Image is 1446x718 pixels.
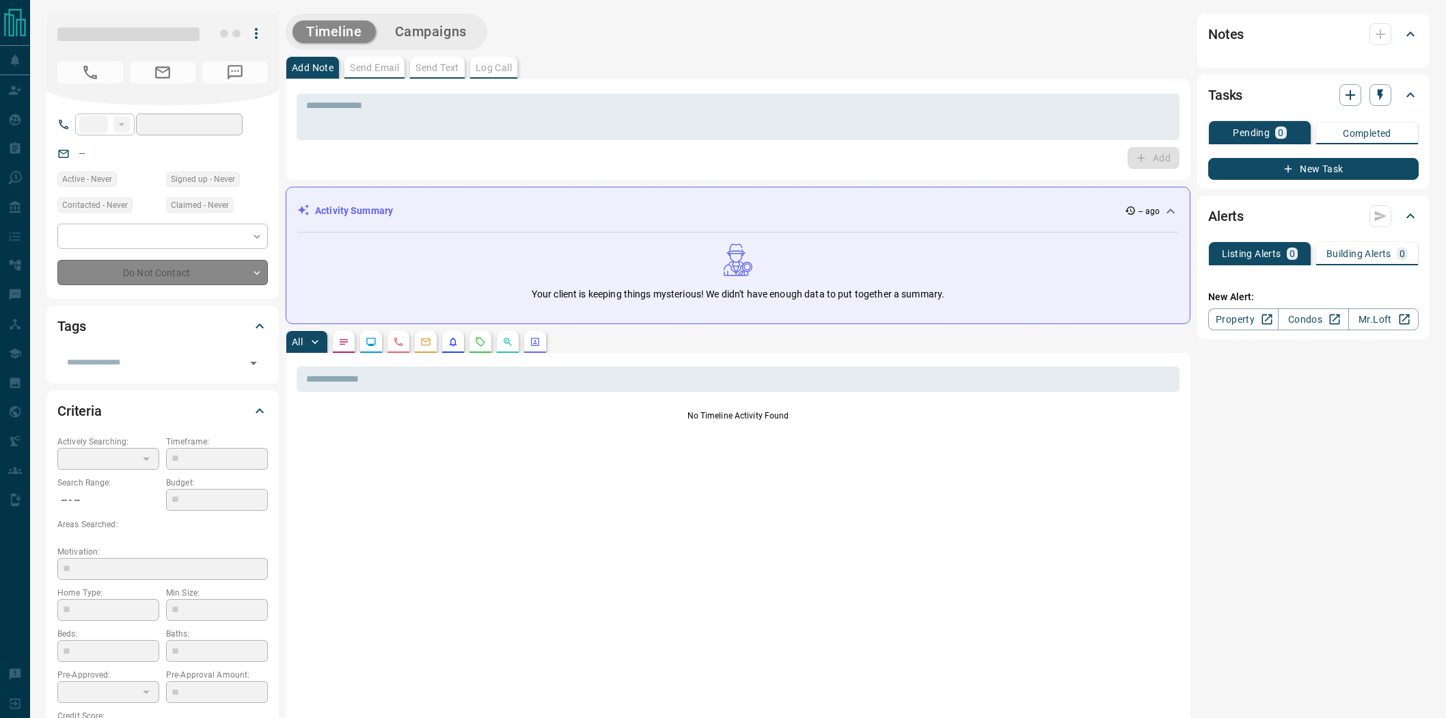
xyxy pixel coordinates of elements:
p: 0 [1290,249,1295,258]
span: No Number [202,62,268,83]
p: -- ago [1138,205,1160,217]
p: 0 [1278,128,1283,137]
p: All [292,337,303,347]
span: Active - Never [62,172,112,186]
p: Beds: [57,628,159,640]
p: Pre-Approval Amount: [166,669,268,681]
p: Pending [1233,128,1270,137]
span: No Email [130,62,195,83]
a: Property [1208,308,1279,330]
p: No Timeline Activity Found [297,410,1179,422]
p: Budget: [166,477,268,489]
p: Pre-Approved: [57,669,159,681]
p: Home Type: [57,587,159,599]
div: Alerts [1208,200,1419,232]
div: Tags [57,310,268,343]
h2: Tasks [1208,84,1242,106]
button: Timeline [292,21,376,43]
button: Campaigns [381,21,480,43]
span: Contacted - Never [62,198,128,212]
div: Activity Summary-- ago [297,198,1179,224]
p: Building Alerts [1326,249,1391,258]
p: Motivation: [57,546,268,558]
a: Condos [1278,308,1348,330]
svg: Calls [393,336,404,347]
p: Add Note [292,63,333,72]
h2: Tags [57,315,85,337]
div: Criteria [57,395,268,427]
svg: Agent Actions [530,336,541,347]
span: Claimed - Never [171,198,229,212]
p: New Alert: [1208,290,1419,304]
a: -- [79,148,85,159]
div: Notes [1208,18,1419,51]
svg: Listing Alerts [448,336,459,347]
p: Areas Searched: [57,518,268,531]
svg: Notes [338,336,349,347]
h2: Notes [1208,23,1244,45]
p: Min Size: [166,587,268,599]
svg: Lead Browsing Activity [366,336,377,347]
h2: Criteria [57,400,102,422]
div: Do Not Contact [57,260,268,285]
span: Signed up - Never [171,172,235,186]
p: Listing Alerts [1222,249,1281,258]
h2: Alerts [1208,205,1244,227]
p: Your client is keeping things mysterious! We didn't have enough data to put together a summary. [532,287,944,302]
svg: Emails [420,336,431,347]
a: Mr.Loft [1348,308,1419,330]
p: 0 [1400,249,1405,258]
p: Actively Searching: [57,436,159,448]
svg: Requests [475,336,486,347]
p: Completed [1343,129,1391,138]
svg: Opportunities [502,336,513,347]
p: -- - -- [57,489,159,511]
div: Tasks [1208,79,1419,111]
button: Open [244,354,263,373]
p: Timeframe: [166,436,268,448]
p: Activity Summary [315,204,393,218]
p: Search Range: [57,477,159,489]
span: No Number [57,62,123,83]
p: Baths: [166,628,268,640]
button: New Task [1208,158,1419,180]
